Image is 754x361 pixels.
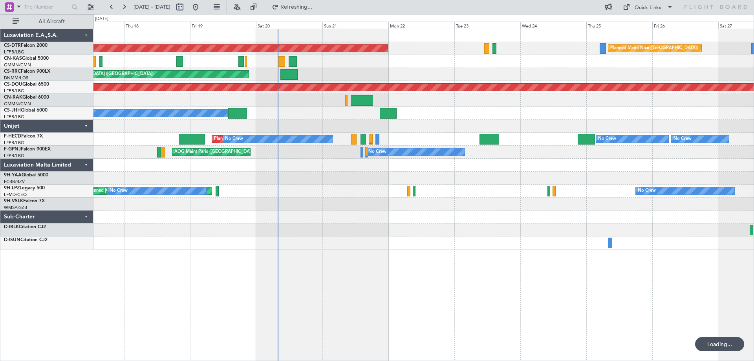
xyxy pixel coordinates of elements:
[4,49,24,55] a: LFPB/LBG
[268,1,315,13] button: Refreshing...
[4,140,24,146] a: LFPB/LBG
[4,56,22,61] span: CN-KAS
[4,82,22,87] span: CS-DOU
[4,147,51,152] a: F-GPNJFalcon 900EX
[4,108,48,113] a: CS-JHHGlobal 6000
[4,88,24,94] a: LFPB/LBG
[4,173,22,178] span: 9H-YAA
[4,225,19,229] span: D-IBLK
[4,95,49,100] a: CN-RAKGlobal 6000
[4,238,20,242] span: D-ISUN
[4,134,21,139] span: F-HECD
[4,114,24,120] a: LFPB/LBG
[368,146,386,158] div: No Crew
[322,22,388,29] div: Sun 21
[520,22,586,29] div: Wed 24
[4,108,21,113] span: CS-JHH
[4,192,27,198] a: LFMD/CEQ
[4,95,22,100] span: CN-RAK
[4,69,50,74] a: CS-RRCFalcon 900LX
[4,69,21,74] span: CS-RRC
[610,42,698,54] div: Planned Maint Nice ([GEOGRAPHIC_DATA])
[4,186,20,191] span: 9H-LPZ
[4,199,23,203] span: 9H-VSLK
[454,22,520,29] div: Tue 23
[190,22,256,29] div: Fri 19
[635,4,661,12] div: Quick Links
[214,133,338,145] div: Planned Maint [GEOGRAPHIC_DATA] ([GEOGRAPHIC_DATA])
[673,133,692,145] div: No Crew
[110,185,128,197] div: No Crew
[4,62,31,68] a: GMMN/CMN
[4,225,46,229] a: D-IBLKCitation CJ2
[124,22,190,29] div: Thu 18
[4,199,45,203] a: 9H-VSLKFalcon 7X
[638,185,656,197] div: No Crew
[4,134,43,139] a: F-HECDFalcon 7X
[134,4,170,11] span: [DATE] - [DATE]
[4,101,31,107] a: GMMN/CMN
[4,153,24,159] a: LFPB/LBG
[388,22,454,29] div: Mon 22
[95,16,108,22] div: [DATE]
[4,43,21,48] span: CS-DTR
[695,337,744,351] div: Loading...
[586,22,652,29] div: Thu 25
[4,75,28,81] a: DNMM/LOS
[20,19,83,24] span: All Aircraft
[174,146,257,158] div: AOG Maint Paris ([GEOGRAPHIC_DATA])
[598,133,616,145] div: No Crew
[9,15,85,28] button: All Aircraft
[4,238,48,242] a: D-ISUNCitation CJ2
[4,56,49,61] a: CN-KASGlobal 5000
[4,205,27,211] a: WMSA/SZB
[225,133,243,145] div: No Crew
[4,82,49,87] a: CS-DOUGlobal 6500
[4,173,48,178] a: 9H-YAAGlobal 5000
[256,22,322,29] div: Sat 20
[280,4,313,10] span: Refreshing...
[619,1,677,13] button: Quick Links
[4,43,48,48] a: CS-DTRFalcon 2000
[24,1,69,13] input: Trip Number
[4,179,25,185] a: FCBB/BZV
[4,147,21,152] span: F-GPNJ
[4,186,45,191] a: 9H-LPZLegacy 500
[652,22,718,29] div: Fri 26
